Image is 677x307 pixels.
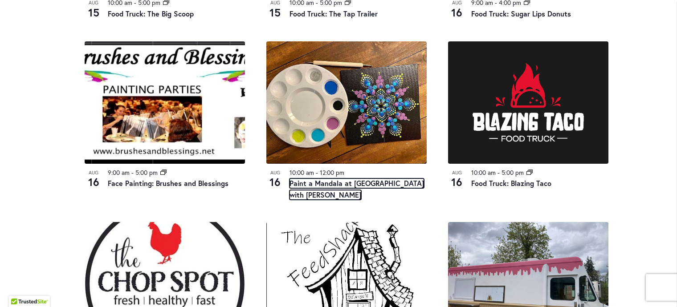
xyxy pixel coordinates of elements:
img: Brushes and Blessings – Face Painting [85,41,245,164]
span: 16 [266,174,284,190]
span: - [316,168,318,177]
time: 5:00 pm [135,168,158,177]
span: 16 [448,174,466,190]
span: 15 [266,5,284,20]
time: 10:00 am [290,168,314,177]
a: Food Truck: Sugar Lips Donuts [471,9,571,18]
a: Food Truck: Blazing Taco [471,178,551,188]
time: 10:00 am [471,168,496,177]
iframe: Launch Accessibility Center [7,275,32,300]
span: 16 [448,5,466,20]
a: Face Painting: Brushes and Blessings [108,178,228,188]
time: 9:00 am [108,168,130,177]
time: 5:00 pm [502,168,524,177]
span: Aug [266,169,284,177]
span: 15 [85,5,102,20]
time: 12:00 pm [320,168,344,177]
span: 16 [85,174,102,190]
span: Aug [85,169,102,177]
a: Food Truck: The Tap Trailer [290,9,378,18]
span: Aug [448,169,466,177]
img: Blazing Taco Food Truck [448,41,608,164]
span: - [498,168,500,177]
a: Paint a Mandala at [GEOGRAPHIC_DATA] with [PERSON_NAME] [290,178,424,200]
span: - [131,168,134,177]
a: Food Truck: The Big Scoop [108,9,194,18]
img: ba3d5356ef0f62127198c2f819fd5a4f [266,41,427,164]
